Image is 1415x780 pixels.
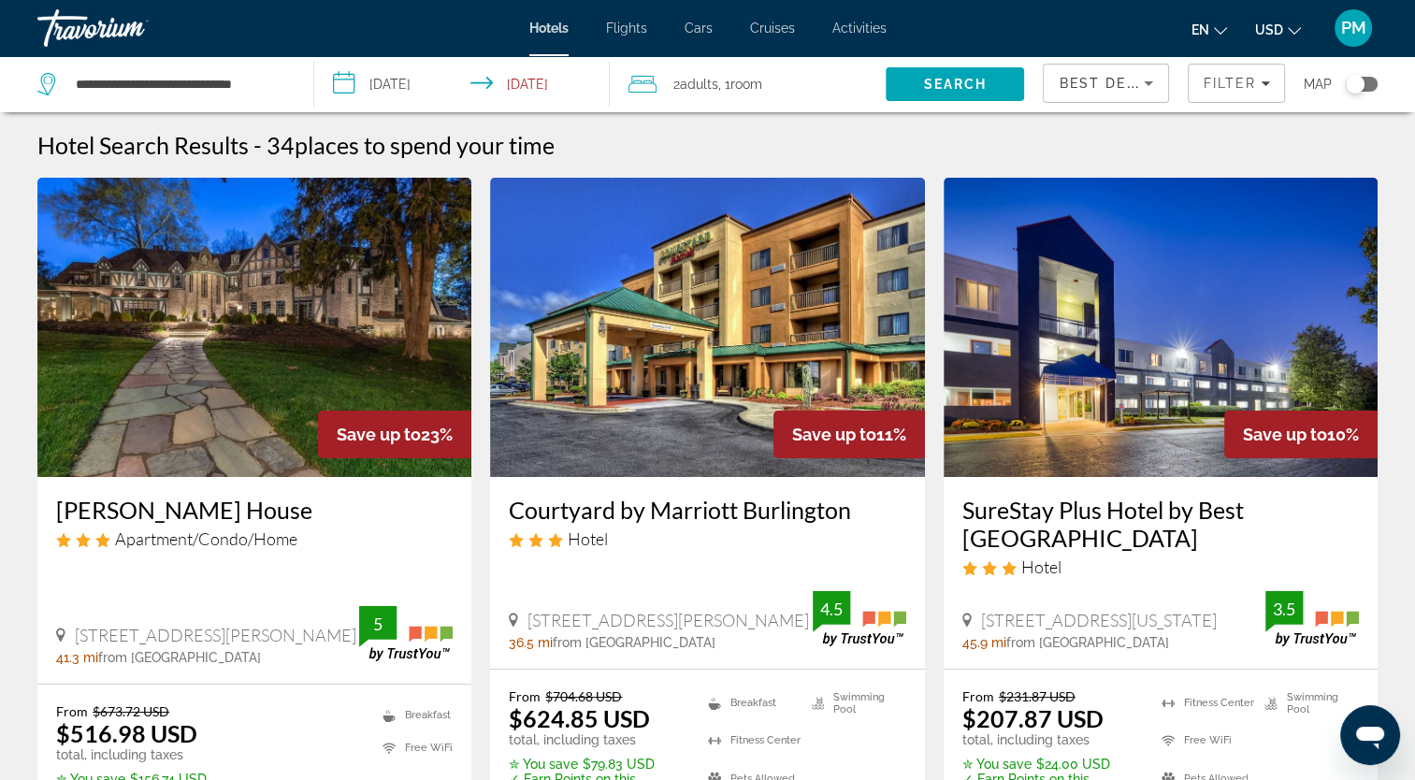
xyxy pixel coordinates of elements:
[699,688,802,716] li: Breakfast
[1255,688,1359,716] li: Swimming Pool
[792,425,876,444] span: Save up to
[1152,688,1256,716] li: Fitness Center
[1255,22,1283,37] span: USD
[509,528,905,549] div: 3 star Hotel
[673,71,718,97] span: 2
[886,67,1024,101] button: Search
[1265,591,1359,646] img: TrustYou guest rating badge
[962,496,1359,552] a: SureStay Plus Hotel by Best [GEOGRAPHIC_DATA]
[509,704,650,732] ins: $624.85 USD
[962,635,1006,650] span: 45.9 mi
[981,610,1217,630] span: [STREET_ADDRESS][US_STATE]
[1203,76,1256,91] span: Filter
[373,703,453,727] li: Breakfast
[962,757,1032,772] span: ✮ You save
[359,613,397,635] div: 5
[75,625,356,645] span: [STREET_ADDRESS][PERSON_NAME]
[944,178,1378,477] img: SureStay Plus Hotel by Best Western Durham Medical Center
[606,21,647,36] a: Flights
[962,556,1359,577] div: 3 star Hotel
[1006,635,1169,650] span: from [GEOGRAPHIC_DATA]
[1191,16,1227,43] button: Change language
[115,528,297,549] span: Apartment/Condo/Home
[545,688,622,704] del: $704.68 USD
[509,732,685,747] p: total, including taxes
[359,606,453,661] img: TrustYou guest rating badge
[1265,598,1303,620] div: 3.5
[529,21,569,36] a: Hotels
[74,70,285,98] input: Search hotel destination
[56,528,453,549] div: 3 star Apartment
[962,732,1138,747] p: total, including taxes
[1152,727,1256,755] li: Free WiFi
[295,131,555,159] span: places to spend your time
[832,21,887,36] a: Activities
[509,635,553,650] span: 36.5 mi
[1191,22,1209,37] span: en
[685,21,713,36] a: Cars
[93,703,169,719] del: $673.72 USD
[1340,705,1400,765] iframe: Button to launch messaging window
[718,71,762,97] span: , 1
[680,77,718,92] span: Adults
[1243,425,1327,444] span: Save up to
[699,727,802,755] li: Fitness Center
[56,703,88,719] span: From
[962,688,994,704] span: From
[568,528,608,549] span: Hotel
[750,21,795,36] a: Cruises
[1329,8,1378,48] button: User Menu
[98,650,261,665] span: from [GEOGRAPHIC_DATA]
[1255,16,1301,43] button: Change currency
[1188,64,1285,103] button: Filters
[962,757,1138,772] p: $24.00 USD
[56,747,240,762] p: total, including taxes
[37,131,249,159] h1: Hotel Search Results
[267,131,555,159] h2: 34
[37,4,224,52] a: Travorium
[610,56,887,112] button: Travelers: 2 adults, 0 children
[318,411,471,458] div: 23%
[924,77,988,92] span: Search
[56,496,453,524] a: [PERSON_NAME] House
[1059,76,1156,91] span: Best Deals
[56,650,98,665] span: 41.3 mi
[999,688,1076,704] del: $231.87 USD
[314,56,610,112] button: Select check in and out date
[553,635,715,650] span: from [GEOGRAPHIC_DATA]
[37,178,471,477] img: Julian Price House
[1304,71,1332,97] span: Map
[1341,19,1366,37] span: PM
[1021,556,1061,577] span: Hotel
[56,719,197,747] ins: $516.98 USD
[509,757,578,772] span: ✮ You save
[1059,72,1153,94] mat-select: Sort by
[527,610,809,630] span: [STREET_ADDRESS][PERSON_NAME]
[1224,411,1378,458] div: 10%
[1332,76,1378,93] button: Toggle map
[490,178,924,477] img: Courtyard by Marriott Burlington
[730,77,762,92] span: Room
[813,598,850,620] div: 4.5
[813,591,906,646] img: TrustYou guest rating badge
[509,757,685,772] p: $79.83 USD
[337,425,421,444] span: Save up to
[509,688,541,704] span: From
[373,736,453,759] li: Free WiFi
[962,704,1104,732] ins: $207.87 USD
[253,131,262,159] span: -
[773,411,925,458] div: 11%
[509,496,905,524] a: Courtyard by Marriott Burlington
[802,688,906,716] li: Swimming Pool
